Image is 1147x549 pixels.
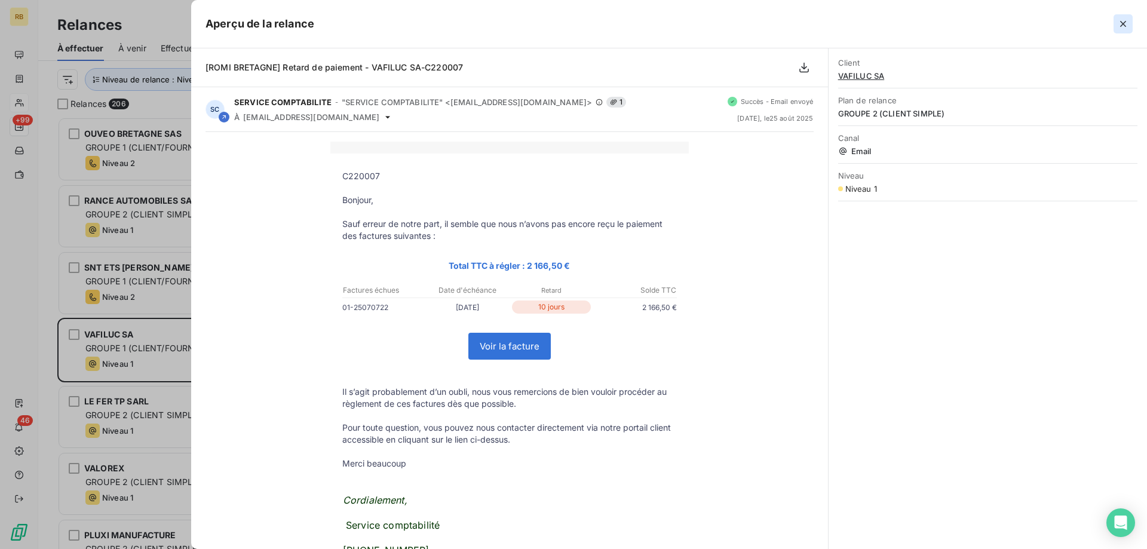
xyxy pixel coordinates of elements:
[342,458,677,470] p: Merci beaucoup
[838,133,1137,143] span: Canal
[510,285,593,296] p: Retard
[593,301,677,314] p: 2 166,50 €
[342,386,677,410] p: Il s’agit probablement d’un oubli, nous vous remercions de bien vouloir procéder au règlement de ...
[342,97,592,107] span: "SERVICE COMPTABILITE" <[EMAIL_ADDRESS][DOMAIN_NAME]>
[838,171,1137,180] span: Niveau
[594,285,676,296] p: Solde TTC
[342,259,677,272] p: Total TTC à régler : 2 166,50 €
[838,58,1137,68] span: Client
[206,100,225,119] div: SC
[838,109,1137,118] span: GROUPE 2 (CLIENT SIMPLE)
[427,285,509,296] p: Date d'échéance
[342,422,677,446] p: Pour toute question, vous pouvez nous contacter directement via notre portail client accessible e...
[606,97,626,108] span: 1
[342,218,677,242] p: Sauf erreur de notre part, il semble que nous n’avons pas encore reçu le paiement des factures su...
[343,285,425,296] p: Factures échues
[335,99,338,106] span: -
[838,71,1137,81] span: VAFILUC SA
[342,194,677,206] p: Bonjour,
[512,300,591,314] p: 10 jours
[243,112,379,122] span: [EMAIL_ADDRESS][DOMAIN_NAME]
[234,97,332,107] span: SERVICE COMPTABILITE
[838,146,1137,156] span: Email
[206,16,314,32] h5: Aperçu de la relance
[426,301,510,314] p: [DATE]
[206,62,463,72] span: [ROMI BRETAGNE] Retard de paiement - VAFILUC SA-C220007
[342,170,677,182] p: C220007
[342,301,426,314] p: 01-25070722
[741,98,814,105] span: Succès - Email envoyé
[737,115,813,122] span: [DATE] , le 25 août 2025
[1106,508,1135,537] div: Open Intercom Messenger
[346,519,440,531] span: Service comptabilité
[234,112,240,122] span: À
[845,184,877,194] span: Niveau 1
[838,96,1137,105] span: Plan de relance
[343,494,407,506] span: Cordialement,
[469,333,550,359] a: Voir la facture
